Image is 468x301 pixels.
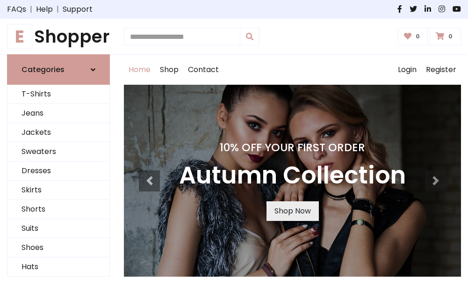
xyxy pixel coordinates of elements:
a: T-Shirts [7,85,109,104]
a: Jackets [7,123,109,142]
a: Shoes [7,238,109,257]
a: 0 [398,28,428,45]
a: Shop Now [266,201,319,221]
span: | [53,4,63,15]
h1: Shopper [7,26,110,47]
span: E [7,24,32,49]
a: EShopper [7,26,110,47]
a: Register [421,55,461,85]
span: 0 [413,32,422,41]
a: Help [36,4,53,15]
a: Dresses [7,162,109,181]
a: Home [124,55,155,85]
a: Sweaters [7,142,109,162]
span: 0 [446,32,455,41]
h3: Autumn Collection [179,162,406,190]
a: Hats [7,257,109,277]
a: Skirts [7,181,109,200]
a: Support [63,4,93,15]
a: 0 [430,28,461,45]
a: FAQs [7,4,26,15]
a: Shop [155,55,183,85]
a: Shorts [7,200,109,219]
a: Jeans [7,104,109,123]
a: Categories [7,54,110,85]
h6: Categories [22,65,65,74]
span: | [26,4,36,15]
a: Login [393,55,421,85]
a: Suits [7,219,109,238]
h4: 10% Off Your First Order [179,141,406,154]
a: Contact [183,55,223,85]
